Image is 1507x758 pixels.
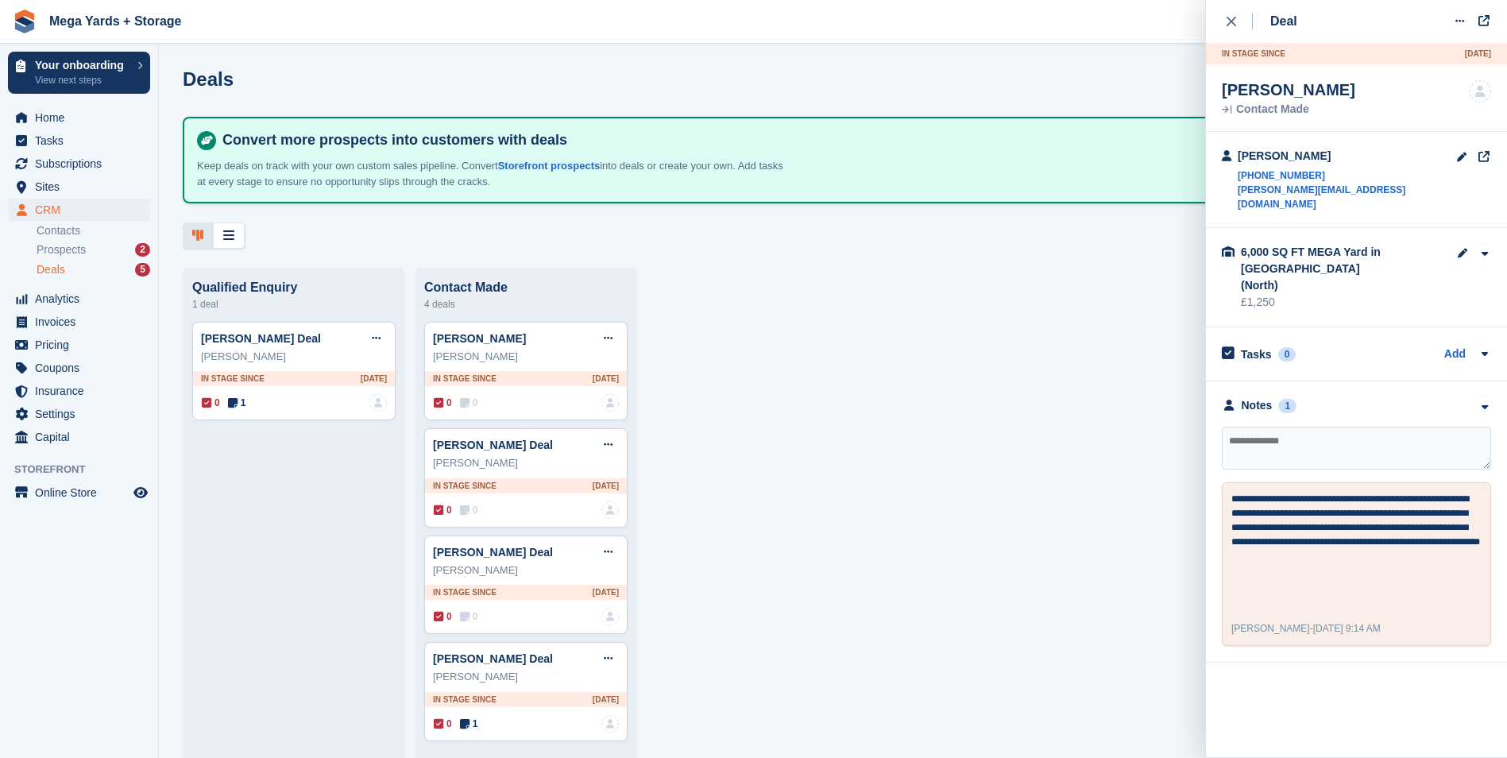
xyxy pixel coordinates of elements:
[1469,80,1491,102] img: deal-assignee-blank
[1241,294,1450,311] div: £1,250
[8,334,150,356] a: menu
[433,669,619,685] div: [PERSON_NAME]
[37,242,86,257] span: Prospects
[1242,397,1273,414] div: Notes
[35,60,129,71] p: Your onboarding
[192,280,396,295] div: Qualified Enquiry
[14,462,158,478] span: Storefront
[8,426,150,448] a: menu
[1222,104,1355,115] div: Contact Made
[1465,48,1491,60] span: [DATE]
[593,586,619,598] span: [DATE]
[433,546,553,559] a: [PERSON_NAME] Deal
[197,158,793,189] p: Keep deals on track with your own custom sales pipeline. Convert into deals or create your own. A...
[433,652,553,665] a: [PERSON_NAME] Deal
[1241,347,1272,362] h2: Tasks
[593,373,619,385] span: [DATE]
[135,263,150,277] div: 5
[433,332,526,345] a: [PERSON_NAME]
[35,334,130,356] span: Pricing
[1238,183,1456,211] a: [PERSON_NAME][EMAIL_ADDRESS][DOMAIN_NAME]
[8,380,150,402] a: menu
[192,295,396,314] div: 1 deal
[1222,48,1285,60] span: In stage since
[43,8,187,34] a: Mega Yards + Storage
[498,160,601,172] a: Storefront prospects
[433,586,497,598] span: In stage since
[35,199,130,221] span: CRM
[1238,168,1456,183] a: [PHONE_NUMBER]
[433,480,497,492] span: In stage since
[37,223,150,238] a: Contacts
[424,280,628,295] div: Contact Made
[593,480,619,492] span: [DATE]
[424,295,628,314] div: 4 deals
[35,380,130,402] span: Insurance
[183,68,234,90] h1: Deals
[433,563,619,578] div: [PERSON_NAME]
[35,73,129,87] p: View next steps
[8,311,150,333] a: menu
[601,394,619,412] a: deal-assignee-blank
[8,481,150,504] a: menu
[1231,621,1381,636] div: -
[8,176,150,198] a: menu
[1231,623,1310,634] span: [PERSON_NAME]
[8,130,150,152] a: menu
[434,396,452,410] span: 0
[433,373,497,385] span: In stage since
[35,130,130,152] span: Tasks
[8,106,150,129] a: menu
[37,242,150,258] a: Prospects 2
[37,262,65,277] span: Deals
[201,349,387,365] div: [PERSON_NAME]
[593,694,619,706] span: [DATE]
[1238,148,1456,164] div: [PERSON_NAME]
[202,396,220,410] span: 0
[460,396,478,410] span: 0
[131,483,150,502] a: Preview store
[8,357,150,379] a: menu
[216,131,1469,149] h4: Convert more prospects into customers with deals
[433,694,497,706] span: In stage since
[1241,244,1400,294] div: 6,000 SQ FT MEGA Yard in [GEOGRAPHIC_DATA] (North)
[601,501,619,519] img: deal-assignee-blank
[8,52,150,94] a: Your onboarding View next steps
[8,403,150,425] a: menu
[8,288,150,310] a: menu
[35,288,130,310] span: Analytics
[433,455,619,471] div: [PERSON_NAME]
[228,396,246,410] span: 1
[460,609,478,624] span: 0
[35,106,130,129] span: Home
[8,153,150,175] a: menu
[35,403,130,425] span: Settings
[601,715,619,733] img: deal-assignee-blank
[35,153,130,175] span: Subscriptions
[434,609,452,624] span: 0
[135,243,150,257] div: 2
[13,10,37,33] img: stora-icon-8386f47178a22dfd0bd8f6a31ec36ba5ce8667c1dd55bd0f319d3a0aa187defe.svg
[433,439,553,451] a: [PERSON_NAME] Deal
[35,481,130,504] span: Online Store
[1313,623,1381,634] span: [DATE] 9:14 AM
[1444,346,1466,364] a: Add
[369,394,387,412] img: deal-assignee-blank
[35,311,130,333] span: Invoices
[1270,12,1297,31] div: Deal
[460,503,478,517] span: 0
[460,717,478,731] span: 1
[201,332,321,345] a: [PERSON_NAME] Deal
[361,373,387,385] span: [DATE]
[1278,399,1296,413] div: 1
[434,503,452,517] span: 0
[37,261,150,278] a: Deals 5
[601,608,619,625] img: deal-assignee-blank
[35,426,130,448] span: Capital
[433,349,619,365] div: [PERSON_NAME]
